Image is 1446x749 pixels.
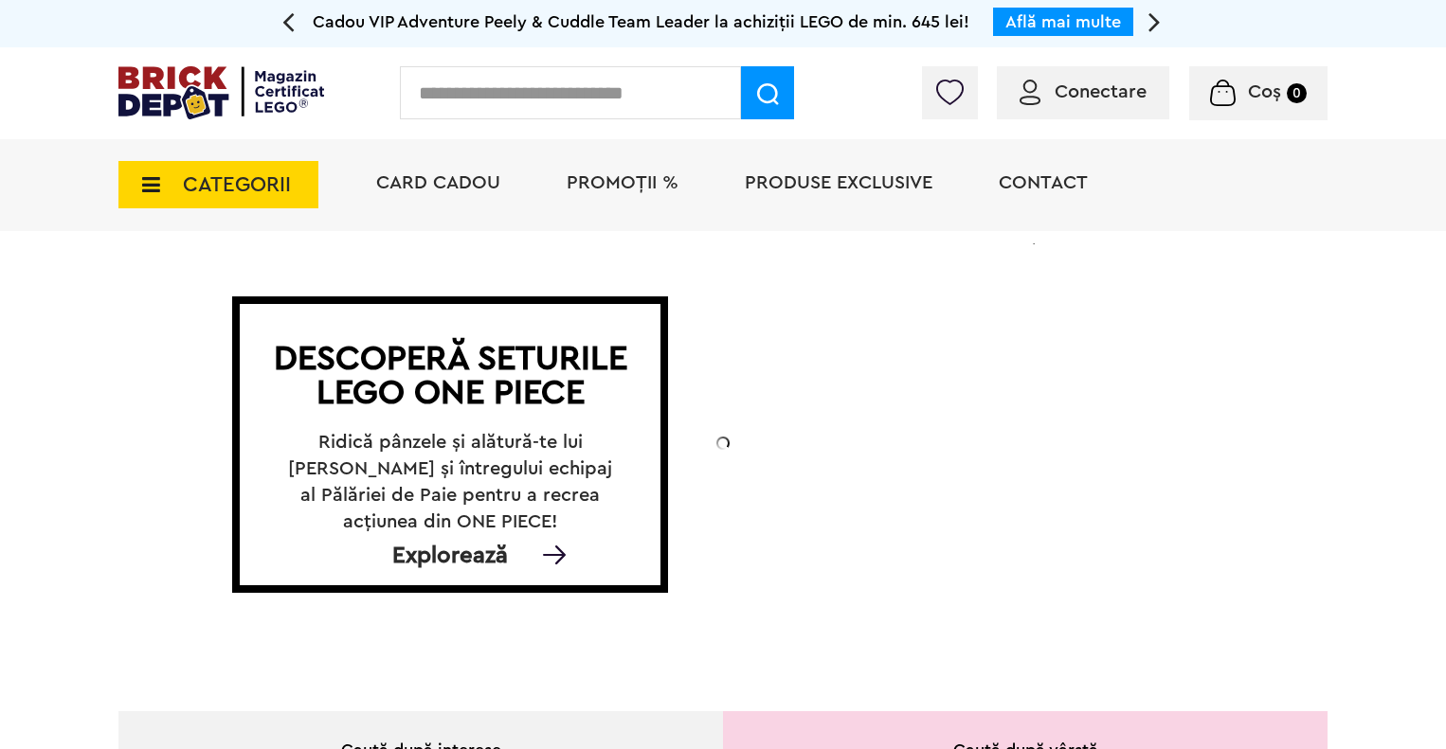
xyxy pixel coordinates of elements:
[261,342,640,410] h1: Descoperă seturile LEGO ONE PIECE
[240,546,660,565] div: Explorează
[745,173,932,192] a: Produse exclusive
[1055,82,1147,101] span: Conectare
[183,174,291,195] span: CATEGORII
[376,173,500,192] a: Card Cadou
[313,13,969,30] span: Cadou VIP Adventure Peely & Cuddle Team Leader la achiziții LEGO de min. 645 lei!
[567,173,678,192] a: PROMOȚII %
[1248,82,1281,101] span: Coș
[535,545,573,564] img: Explorează
[999,173,1088,192] a: Contact
[281,429,618,508] h2: Ridică pânzele și alătură-te lui [PERSON_NAME] și întregului echipaj al Pălăriei de Paie pentru a...
[1020,82,1147,101] a: Conectare
[1005,13,1121,30] a: Află mai multe
[1287,83,1307,103] small: 0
